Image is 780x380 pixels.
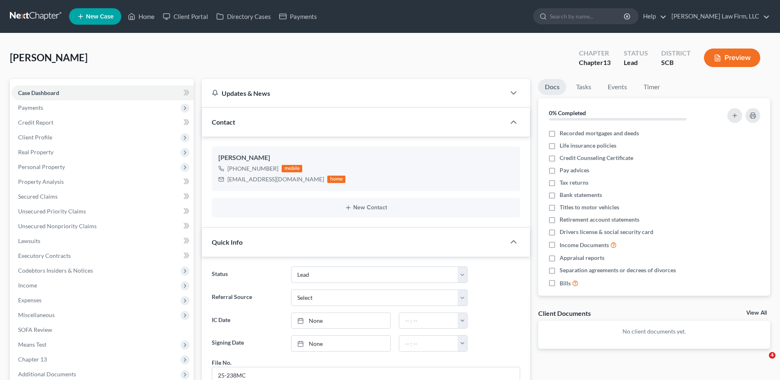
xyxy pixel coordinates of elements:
[18,119,53,126] span: Credit Report
[212,358,231,367] div: File No.
[560,191,602,199] span: Bank statements
[12,219,194,234] a: Unsecured Nonpriority Claims
[549,109,586,116] strong: 0% Completed
[208,266,287,283] label: Status
[545,327,764,336] p: No client documents yet.
[560,254,604,262] span: Appraisal reports
[12,204,194,219] a: Unsecured Priority Claims
[752,352,772,372] iframe: Intercom live chat
[18,326,52,333] span: SOFA Review
[18,252,71,259] span: Executory Contracts
[86,14,113,20] span: New Case
[661,58,691,67] div: SCB
[18,371,76,378] span: Additional Documents
[18,104,43,111] span: Payments
[603,58,611,66] span: 13
[292,313,390,329] a: None
[12,86,194,100] a: Case Dashboard
[579,49,611,58] div: Chapter
[18,222,97,229] span: Unsecured Nonpriority Claims
[560,266,676,274] span: Separation agreements or decrees of divorces
[560,215,639,224] span: Retirement account statements
[18,163,65,170] span: Personal Property
[12,322,194,337] a: SOFA Review
[12,115,194,130] a: Credit Report
[124,9,159,24] a: Home
[18,178,64,185] span: Property Analysis
[18,356,47,363] span: Chapter 13
[208,335,287,352] label: Signing Date
[601,79,634,95] a: Events
[18,267,93,274] span: Codebtors Insiders & Notices
[560,178,588,187] span: Tax returns
[18,193,58,200] span: Secured Claims
[637,79,667,95] a: Timer
[208,290,287,306] label: Referral Source
[661,49,691,58] div: District
[218,153,514,163] div: [PERSON_NAME]
[18,341,46,348] span: Means Test
[18,237,40,244] span: Lawsuits
[212,238,243,246] span: Quick Info
[639,9,667,24] a: Help
[18,282,37,289] span: Income
[12,234,194,248] a: Lawsuits
[560,166,589,174] span: Pay advices
[538,309,591,317] div: Client Documents
[538,79,566,95] a: Docs
[18,311,55,318] span: Miscellaneous
[399,313,458,329] input: -- : --
[275,9,321,24] a: Payments
[560,203,619,211] span: Titles to motor vehicles
[560,228,653,236] span: Drivers license & social security card
[569,79,598,95] a: Tasks
[292,336,390,351] a: None
[159,9,212,24] a: Client Portal
[208,313,287,329] label: IC Date
[12,174,194,189] a: Property Analysis
[560,141,616,150] span: Life insurance policies
[18,134,52,141] span: Client Profile
[282,165,302,172] div: mobile
[12,248,194,263] a: Executory Contracts
[560,279,571,287] span: Bills
[560,154,633,162] span: Credit Counseling Certificate
[227,175,324,183] div: [EMAIL_ADDRESS][DOMAIN_NAME]
[746,310,767,316] a: View All
[218,204,514,211] button: New Contact
[10,51,88,63] span: [PERSON_NAME]
[212,9,275,24] a: Directory Cases
[212,118,235,126] span: Contact
[624,49,648,58] div: Status
[560,241,609,249] span: Income Documents
[624,58,648,67] div: Lead
[12,189,194,204] a: Secured Claims
[18,148,53,155] span: Real Property
[579,58,611,67] div: Chapter
[704,49,760,67] button: Preview
[550,9,625,24] input: Search by name...
[18,89,59,96] span: Case Dashboard
[769,352,775,359] span: 4
[18,208,86,215] span: Unsecured Priority Claims
[327,176,345,183] div: home
[667,9,770,24] a: [PERSON_NAME] Law Firm, LLC
[212,89,495,97] div: Updates & News
[227,165,278,173] div: [PHONE_NUMBER]
[399,336,458,351] input: -- : --
[18,297,42,304] span: Expenses
[560,129,639,137] span: Recorded mortgages and deeds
